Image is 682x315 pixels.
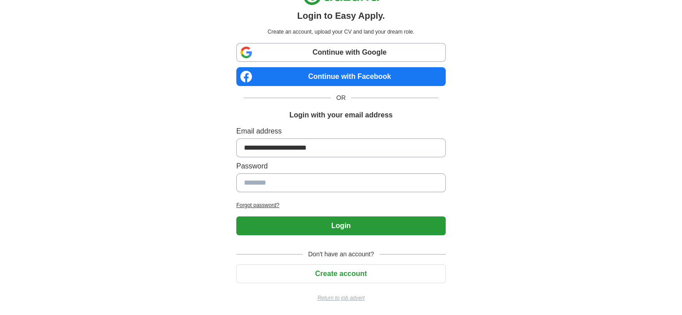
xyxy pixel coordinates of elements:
[303,250,379,259] span: Don't have an account?
[236,67,446,86] a: Continue with Facebook
[236,43,446,62] a: Continue with Google
[238,28,444,36] p: Create an account, upload your CV and land your dream role.
[236,294,446,302] a: Return to job advert
[236,264,446,283] button: Create account
[297,9,385,22] h1: Login to Easy Apply.
[236,216,446,235] button: Login
[331,93,351,103] span: OR
[236,201,446,209] a: Forgot password?
[236,161,446,172] label: Password
[236,270,446,277] a: Create account
[236,126,446,137] label: Email address
[289,110,392,121] h1: Login with your email address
